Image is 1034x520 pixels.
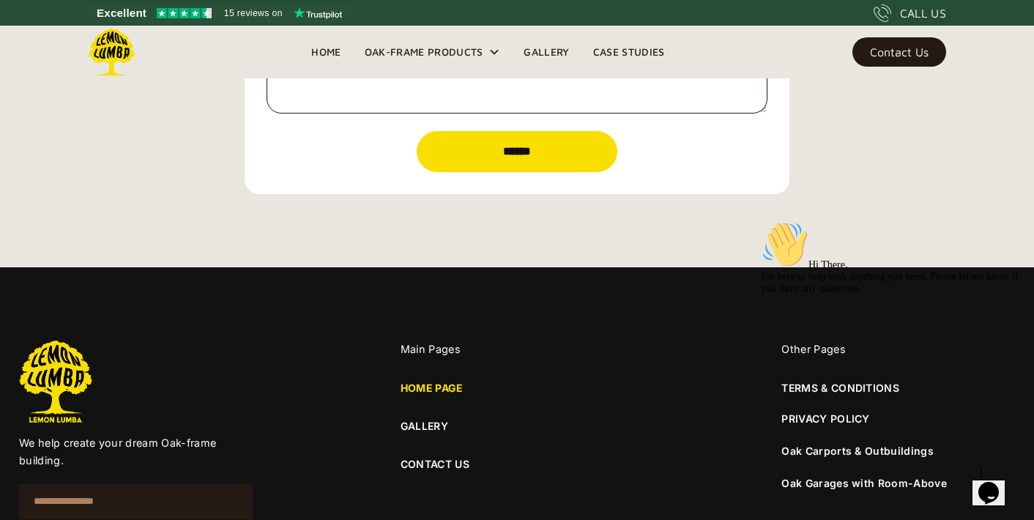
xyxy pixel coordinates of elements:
iframe: chat widget [756,215,1019,454]
a: GALLERY [401,418,634,434]
div: Contact Us [870,47,929,57]
a: Case Studies [581,41,677,63]
img: :wave: [6,6,53,53]
p: We help create your dream Oak-frame building. [19,434,253,469]
a: CALL US [874,4,946,22]
span: 15 reviews on [224,4,283,22]
div: Oak-Frame Products [365,43,483,61]
div: Main Pages [401,341,634,358]
img: Trustpilot logo [294,7,342,19]
img: Trustpilot 4.5 stars [157,8,212,18]
span: Hi There, I'm here to help with anything you need. Please let me know if you have any questions. [6,44,263,78]
a: CONTACT US [401,456,634,472]
a: Contact Us [852,37,946,67]
a: HOME PAGE [401,380,464,396]
span: Excellent [97,4,146,22]
a: Home [300,41,352,63]
div: 👋Hi There,I'm here to help with anything you need. Please let me know if you have any questions. [6,6,269,79]
div: CALL US [900,4,946,22]
a: See Lemon Lumba reviews on Trustpilot [88,3,352,23]
iframe: chat widget [972,461,1019,505]
div: Oak-Frame Products [353,26,513,78]
a: Gallery [512,41,581,63]
a: Oak Carports & Outbuildings [781,445,934,457]
a: Oak Garages with Room-Above [781,477,947,489]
